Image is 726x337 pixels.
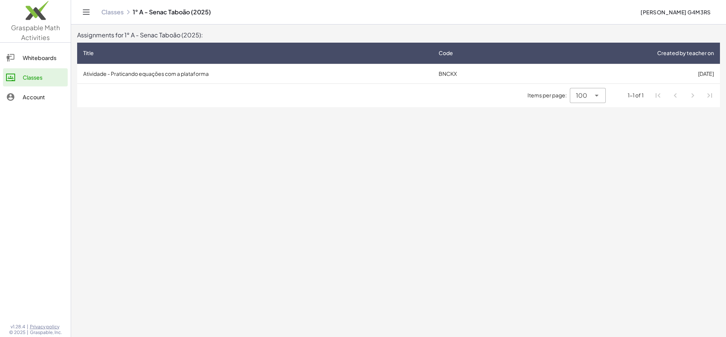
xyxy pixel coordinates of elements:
[3,49,68,67] a: Whiteboards
[634,5,717,19] button: [PERSON_NAME] G4M3RS
[522,64,720,83] td: [DATE]
[23,53,65,62] div: Whiteboards
[9,329,25,335] span: © 2025
[576,91,587,100] span: 100
[657,49,714,57] span: Created by teacher on
[527,91,570,99] span: Items per page:
[23,73,65,82] div: Classes
[23,92,65,102] div: Account
[80,6,92,18] button: Toggle navigation
[433,64,521,83] td: BNCKX
[101,8,124,16] a: Classes
[3,68,68,86] a: Classes
[77,64,433,83] td: Atividade - Praticando equações com a plataforma
[3,88,68,106] a: Account
[650,87,718,104] nav: Pagination Navigation
[439,49,453,57] span: Code
[30,324,62,330] a: Privacy policy
[77,31,720,40] div: Assignments for 1° A - Senac Taboão (2025):
[628,91,644,99] div: 1-1 of 1
[27,324,28,330] span: |
[83,49,94,57] span: Title
[30,329,62,335] span: Graspable, Inc.
[641,9,711,15] span: [PERSON_NAME] G4M3RS
[11,324,25,330] span: v1.28.4
[27,329,28,335] span: |
[11,23,60,42] span: Graspable Math Activities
